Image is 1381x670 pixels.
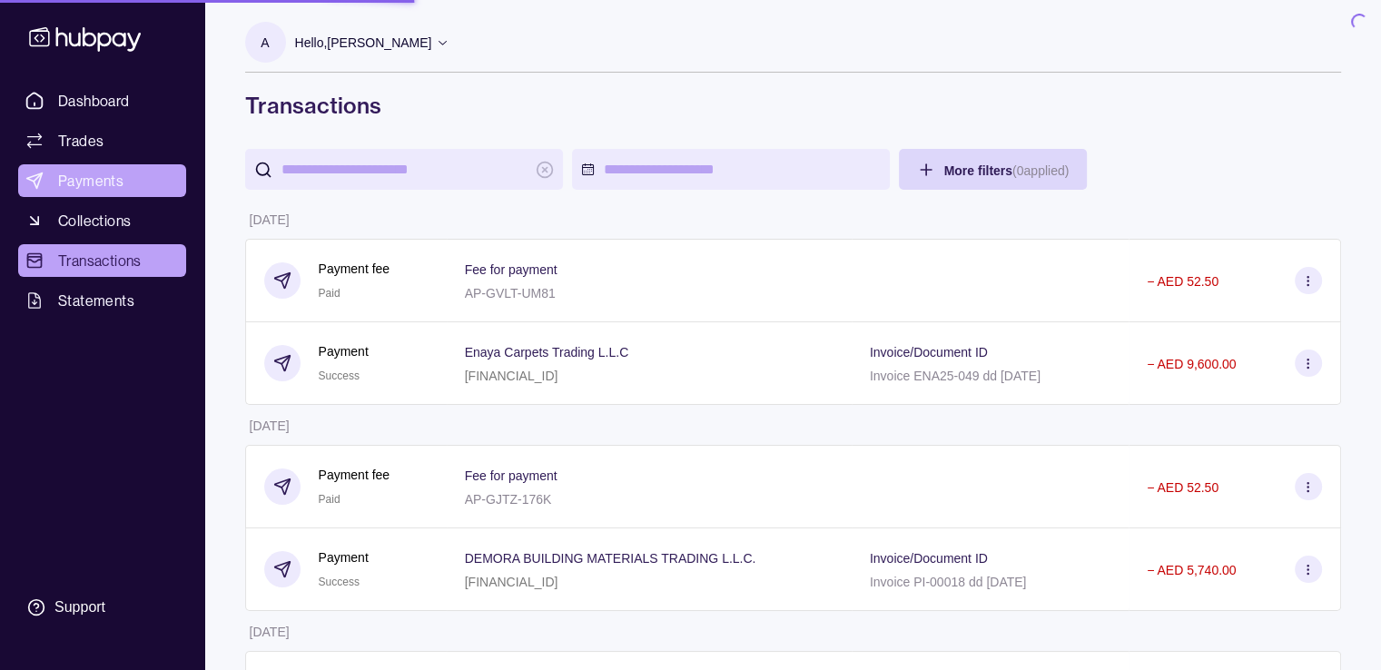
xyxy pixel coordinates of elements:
p: − AED 52.50 [1147,480,1218,495]
p: Payment [319,547,369,567]
span: Paid [319,493,340,506]
p: A [261,33,269,53]
span: Trades [58,130,104,152]
p: Invoice ENA25-049 dd [DATE] [870,369,1041,383]
span: Dashboard [58,90,130,112]
p: Invoice/Document ID [870,551,988,566]
span: Success [319,369,360,382]
span: Statements [58,290,134,311]
p: [FINANCIAL_ID] [465,369,558,383]
h1: Transactions [245,91,1341,120]
p: Payment [319,341,369,361]
p: Fee for payment [465,468,557,483]
p: Hello, [PERSON_NAME] [295,33,432,53]
p: AP-GVLT-UM81 [465,286,556,301]
p: [DATE] [250,419,290,433]
p: Fee for payment [465,262,557,277]
p: Enaya Carpets Trading L.L.C [465,345,629,360]
a: Dashboard [18,84,186,117]
button: More filters(0applied) [899,149,1088,190]
p: [DATE] [250,212,290,227]
p: [FINANCIAL_ID] [465,575,558,589]
p: − AED 52.50 [1147,274,1218,289]
p: − AED 5,740.00 [1147,563,1236,577]
p: Invoice PI-00018 dd [DATE] [870,575,1027,589]
span: Success [319,576,360,588]
a: Trades [18,124,186,157]
p: Invoice/Document ID [870,345,988,360]
a: Collections [18,204,186,237]
div: Support [54,597,105,617]
span: Paid [319,287,340,300]
p: − AED 9,600.00 [1147,357,1236,371]
p: [DATE] [250,625,290,639]
p: DEMORA BUILDING MATERIALS TRADING L.L.C. [465,551,756,566]
p: ( 0 applied) [1012,163,1069,178]
span: Payments [58,170,123,192]
p: Payment fee [319,259,390,279]
span: More filters [944,163,1070,178]
a: Payments [18,164,186,197]
a: Transactions [18,244,186,277]
input: search [281,149,527,190]
p: Payment fee [319,465,390,485]
a: Support [18,588,186,626]
span: Transactions [58,250,142,271]
a: Statements [18,284,186,317]
p: AP-GJTZ-176K [465,492,552,507]
span: Collections [58,210,131,232]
